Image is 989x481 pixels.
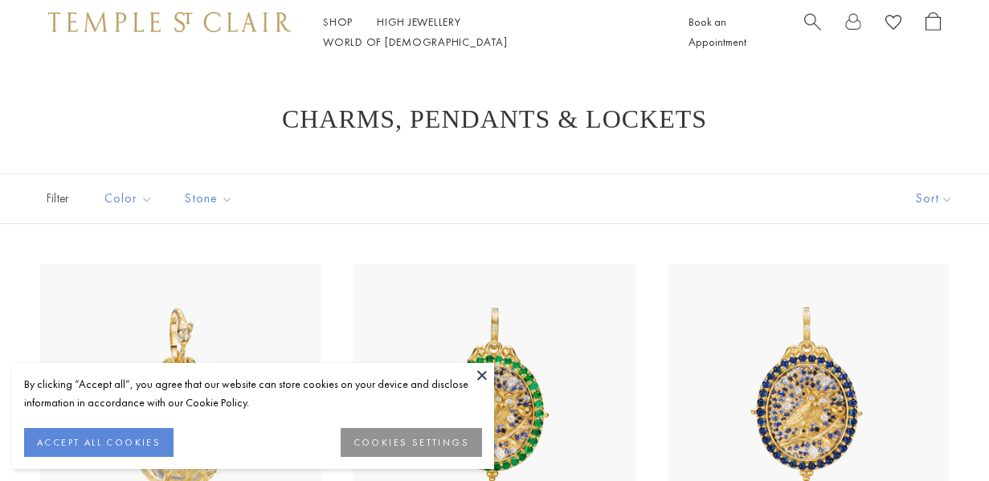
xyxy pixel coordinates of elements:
nav: Main navigation [323,12,652,52]
a: View Wishlist [885,12,901,37]
a: ShopShop [323,14,353,29]
h1: Charms, Pendants & Lockets [64,104,925,133]
a: High JewelleryHigh Jewellery [377,14,461,29]
button: COOKIES SETTINGS [341,428,482,457]
button: Show sort by [880,174,989,223]
a: Search [804,12,821,52]
span: Color [96,189,165,209]
a: World of [DEMOGRAPHIC_DATA]World of [DEMOGRAPHIC_DATA] [323,35,507,49]
button: Stone [173,181,245,217]
button: Color [92,181,165,217]
div: By clicking “Accept all”, you agree that our website can store cookies on your device and disclos... [24,375,482,412]
a: Open Shopping Bag [926,12,941,52]
a: Book an Appointment [689,14,746,49]
img: Temple St. Clair [48,12,291,31]
button: ACCEPT ALL COOKIES [24,428,174,457]
span: Stone [177,189,245,209]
